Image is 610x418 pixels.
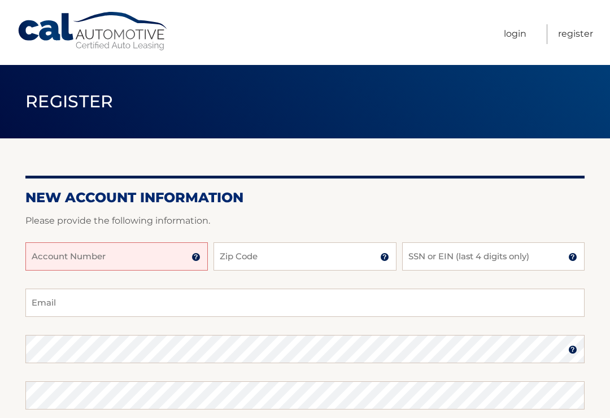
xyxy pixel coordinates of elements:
img: tooltip.svg [568,345,577,354]
img: tooltip.svg [380,252,389,262]
span: Register [25,91,114,112]
input: Email [25,289,585,317]
input: Account Number [25,242,208,271]
a: Login [504,24,526,44]
h2: New Account Information [25,189,585,206]
input: SSN or EIN (last 4 digits only) [402,242,585,271]
p: Please provide the following information. [25,213,585,229]
a: Cal Automotive [17,11,169,51]
img: tooltip.svg [191,252,201,262]
a: Register [558,24,593,44]
img: tooltip.svg [568,252,577,262]
input: Zip Code [213,242,396,271]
